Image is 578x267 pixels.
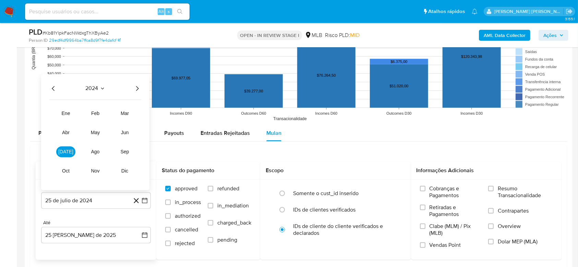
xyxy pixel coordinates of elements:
[484,30,526,41] b: AML Data Collector
[305,31,322,39] div: MLB
[428,8,465,15] span: Atalhos rápidos
[237,30,302,40] p: OPEN - IN REVIEW STAGE I
[29,26,43,37] b: PLD
[350,31,360,39] span: MID
[29,37,48,43] b: Person ID
[472,9,478,14] a: Notificações
[168,8,170,15] span: s
[325,31,360,39] span: Risco PLD:
[173,7,187,16] button: search-icon
[479,30,530,41] button: AML Data Collector
[494,8,564,15] p: lucas.santiago@mercadolivre.com
[539,30,568,41] button: Ações
[158,8,164,15] span: Alt
[43,29,109,36] span: # Kb81YlpkFacNWdxgThXByAe2
[565,16,575,22] span: 3.155.1
[49,37,121,43] a: 29edf4df9964ba7ffca8d9f7fe4dafcf
[25,7,190,16] input: Pesquise usuários ou casos...
[543,30,557,41] span: Ações
[566,8,573,15] a: Sair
